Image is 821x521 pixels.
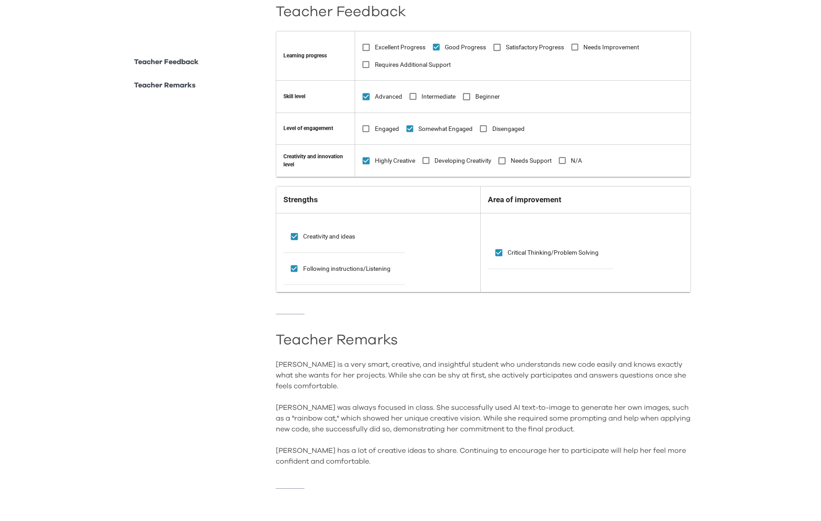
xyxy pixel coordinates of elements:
span: Excellent Progress [375,43,426,52]
div: [PERSON_NAME] is a very smart, creative, and insightful student who understands new code easily a... [276,359,691,467]
span: Somewhat Engaged [418,124,473,134]
span: Intermediate [421,92,456,101]
h6: Area of improvement [488,194,683,206]
td: Skill level [276,81,355,113]
span: Highly Creative [375,156,415,165]
span: Beginner [475,92,500,101]
span: Good Progress [445,43,486,52]
th: Learning progress [276,31,355,81]
h2: Teacher Remarks [276,336,691,345]
span: Satisfactory Progress [506,43,564,52]
span: Developing Creativity [434,156,491,165]
td: Creativity and innovation level [276,145,355,177]
span: Critical Thinking/Problem Solving [508,248,599,257]
span: Disengaged [492,124,525,134]
span: Engaged [375,124,399,134]
p: Teacher Remarks [134,80,195,91]
span: Needs Support [511,156,552,165]
span: Creativity and ideas [303,232,355,241]
span: Requires Additional Support [375,60,451,69]
span: Needs Improvement [583,43,639,52]
span: Following instructions/Listening [303,264,391,274]
p: Teacher Feedback [134,56,199,67]
span: N/A [571,156,582,165]
td: Level of engagement [276,113,355,145]
h2: Teacher Feedback [276,8,691,17]
h6: Strengths [283,194,473,206]
span: Advanced [375,92,402,101]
